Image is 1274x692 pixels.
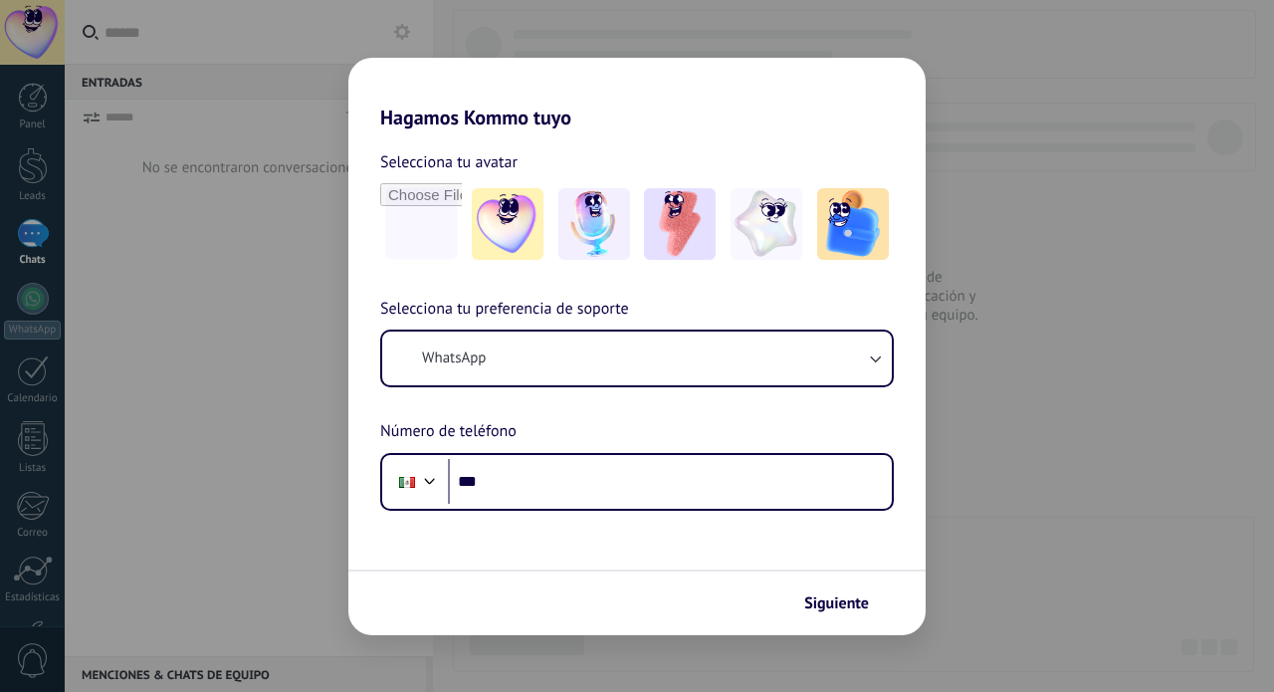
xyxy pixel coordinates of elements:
[804,596,869,610] span: Siguiente
[388,461,426,503] div: Mexico: + 52
[380,297,629,323] span: Selecciona tu preferencia de soporte
[348,58,926,129] h2: Hagamos Kommo tuyo
[558,188,630,260] img: -2.jpeg
[380,149,518,175] span: Selecciona tu avatar
[380,419,517,445] span: Número de teléfono
[472,188,543,260] img: -1.jpeg
[731,188,802,260] img: -4.jpeg
[644,188,716,260] img: -3.jpeg
[422,348,486,368] span: WhatsApp
[382,332,892,385] button: WhatsApp
[817,188,889,260] img: -5.jpeg
[795,586,896,620] button: Siguiente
